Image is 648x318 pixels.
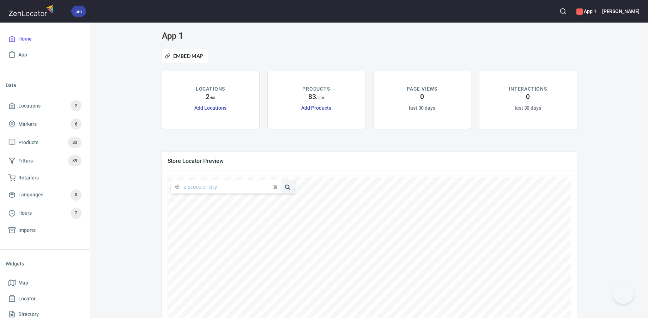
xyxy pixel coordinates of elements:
[6,77,84,94] li: Data
[18,173,39,182] span: Retailers
[71,209,81,217] span: 2
[68,157,81,165] span: 39
[602,4,640,19] button: [PERSON_NAME]
[613,283,634,304] iframe: Help Scout Beacon - Open
[162,31,295,41] h3: App 1
[196,85,225,93] p: LOCATIONS
[6,170,84,186] a: Retailers
[509,85,547,93] p: INTERACTIONS
[6,291,84,307] a: Locator
[71,102,81,110] span: 2
[576,7,596,15] h6: App 1
[18,50,27,59] span: App
[6,133,84,152] a: Products83
[6,186,84,204] a: Languages3
[602,7,640,15] h6: [PERSON_NAME]
[166,52,204,60] span: Embed Map
[18,157,33,165] span: Filters
[18,209,32,218] span: Hours
[6,222,84,238] a: Imports
[301,105,331,111] a: Add Products
[184,180,273,194] input: zipcode or city
[6,152,84,170] a: Filters39
[6,47,84,63] a: App
[18,120,37,129] span: Markers
[6,255,84,272] li: Widgets
[409,104,435,112] h6: last 30 days
[6,97,84,115] a: Locations2
[18,138,38,147] span: Products
[526,93,530,101] h4: 0
[18,102,41,110] span: Locations
[420,93,424,101] h4: 0
[71,120,81,128] span: 6
[206,93,210,101] h4: 2
[6,115,84,133] a: Markers6
[18,279,28,287] span: Map
[18,190,43,199] span: Languages
[71,8,86,15] span: pro
[6,204,84,222] a: Hours2
[71,191,81,199] span: 3
[407,85,437,93] p: PAGE VIEWS
[162,49,208,63] button: Embed Map
[194,105,226,111] a: Add Locations
[18,294,36,303] span: Locator
[6,31,84,47] a: Home
[168,157,571,165] span: Store Locator Preview
[71,6,86,17] div: pro
[316,95,324,100] p: / 200
[68,139,81,147] span: 83
[576,4,596,19] div: Manage your apps
[6,275,84,291] a: Map
[308,93,316,101] h4: 83
[18,226,36,235] span: Imports
[302,85,330,93] p: PRODUCTS
[8,3,56,18] img: zenlocator
[210,95,215,100] p: / 50
[515,104,541,112] h6: last 30 days
[18,35,32,43] span: Home
[576,8,583,15] button: color-F4625B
